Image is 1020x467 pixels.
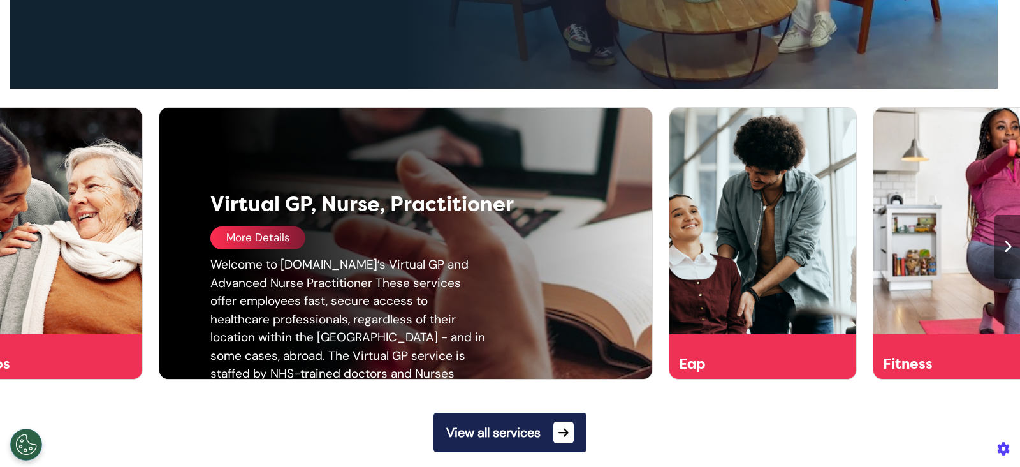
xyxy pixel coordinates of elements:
[210,189,555,220] div: Virtual GP, Nurse, Practitioner
[10,429,42,461] button: Open Preferences
[679,357,810,371] div: Eap
[210,226,305,249] div: More Details
[210,256,486,456] div: Welcome to [DOMAIN_NAME]’s Virtual GP and Advanced Nurse Practitioner These services offer employ...
[433,413,586,452] button: View all services
[883,357,1014,371] div: Fitness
